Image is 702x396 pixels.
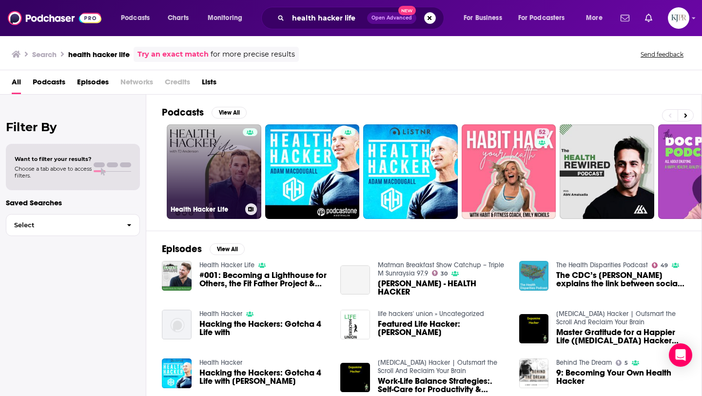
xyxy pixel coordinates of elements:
a: Lists [202,74,216,94]
div: Open Intercom Messenger [669,343,692,367]
span: Choose a tab above to access filters. [15,165,92,179]
span: More [586,11,603,25]
span: Want to filter your results? [15,156,92,162]
span: 49 [661,263,668,268]
span: for more precise results [211,49,295,60]
span: Credits [165,74,190,94]
a: 52 [535,128,549,136]
img: Podchaser - Follow, Share and Rate Podcasts [8,9,101,27]
div: Search podcasts, credits, & more... [271,7,453,29]
a: #001: Becoming a Lighthouse for Others, the Fit Father Project & Building Momentum in Your Health... [199,271,329,288]
a: Show notifications dropdown [617,10,633,26]
a: Show notifications dropdown [641,10,656,26]
span: Networks [120,74,153,94]
img: 9: Becoming Your Own Health Hacker [519,358,549,388]
img: #001: Becoming a Lighthouse for Others, the Fit Father Project & Building Momentum in Your Health... [162,261,192,291]
span: Select [6,222,119,228]
a: Try an exact match [137,49,209,60]
a: Dopamine Hacker | Outsmart the Scroll And Reclaim Your Brain [556,310,676,326]
a: Featured Life Hacker: Tim Ferriss [378,320,507,337]
button: Send feedback [638,50,686,59]
a: All [12,74,21,94]
a: Dopamine Hacker | Outsmart the Scroll And Reclaim Your Brain [378,358,497,375]
img: Featured Life Hacker: Tim Ferriss [340,310,370,339]
img: Hacking the Hackers: Gotcha 4 Life with [162,310,192,339]
a: 9: Becoming Your Own Health Hacker [556,369,686,385]
span: For Business [464,11,502,25]
h3: health hacker life [68,50,130,59]
a: 30 [432,270,448,276]
button: open menu [512,10,579,26]
img: Work-Life Balance Strategies:. Self-Care for Productivity & Fulfillment (Dopamine Hacker) [340,363,370,393]
button: open menu [457,10,514,26]
img: Hacking the Hackers: Gotcha 4 Life with Gus Worland [162,358,192,388]
span: Featured Life Hacker: [PERSON_NAME] [378,320,507,337]
a: Health Hacker [199,358,242,367]
button: Select [6,214,140,236]
img: User Profile [668,7,689,29]
button: Open AdvancedNew [367,12,416,24]
span: Open Advanced [371,16,412,20]
span: Work-Life Balance Strategies:. Self-Care for Productivity & Fulfillment ([MEDICAL_DATA] Hacker) [378,377,507,394]
h2: Filter By [6,120,140,134]
a: PodcastsView All [162,106,247,119]
a: Health Hacker Life [167,124,261,219]
span: 5 [624,361,628,365]
span: New [398,6,416,15]
span: 52 [539,128,546,138]
h3: Health Hacker Life [171,205,241,214]
span: 30 [441,272,448,276]
p: Saved Searches [6,198,140,207]
span: Podcasts [121,11,150,25]
a: Podcasts [33,74,65,94]
a: 5 [616,360,628,366]
a: 52 [462,124,556,219]
img: Master Gratitude for a Happier Life (Dopamine Hacker Podcast) - Master Gratitude for a Happier Life [519,314,549,344]
a: Master Gratitude for a Happier Life (Dopamine Hacker Podcast) - Master Gratitude for a Happier Life [556,328,686,345]
button: Show profile menu [668,7,689,29]
span: The CDC’s [PERSON_NAME] explains the link between social determinants of health and chronic disease [556,271,686,288]
span: Charts [168,11,189,25]
a: ADAM MACDOUGALL - HEALTH HACKER [340,265,370,295]
a: 49 [652,262,668,268]
span: Logged in as KJPRpodcast [668,7,689,29]
button: View All [210,243,245,255]
button: View All [212,107,247,119]
span: Episodes [77,74,109,94]
a: Health Hacker [199,310,242,318]
a: The CDC’s Dr. Karen Hacker explains the link between social determinants of health and chronic di... [556,271,686,288]
a: Work-Life Balance Strategies:. Self-Care for Productivity & Fulfillment (Dopamine Hacker) [378,377,507,394]
a: life hackers' union » Uncategorized [378,310,484,318]
h2: Podcasts [162,106,204,119]
h2: Episodes [162,243,202,255]
a: Hacking the Hackers: Gotcha 4 Life with [199,320,329,337]
a: Charts [161,10,195,26]
span: Master Gratitude for a Happier Life ([MEDICAL_DATA] Hacker Podcast) - Master Gratitude for a Happ... [556,328,686,345]
a: Health Hacker Life [199,261,254,269]
a: The CDC’s Dr. Karen Hacker explains the link between social determinants of health and chronic di... [519,261,549,291]
a: The Health Disparities Podcast [556,261,648,269]
span: [PERSON_NAME] - HEALTH HACKER [378,279,507,296]
span: For Podcasters [518,11,565,25]
button: open menu [579,10,615,26]
button: open menu [201,10,255,26]
a: EpisodesView All [162,243,245,255]
span: Hacking the Hackers: Gotcha 4 Life with [PERSON_NAME] [199,369,329,385]
input: Search podcasts, credits, & more... [288,10,367,26]
a: Matman Breakfast Show Catchup – Triple M Sunraysia 97.9 [378,261,504,277]
button: open menu [114,10,162,26]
